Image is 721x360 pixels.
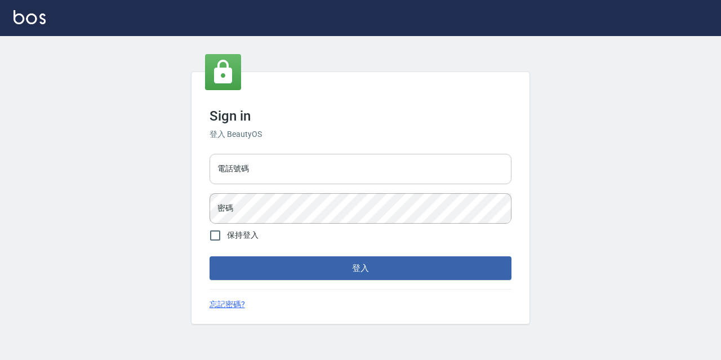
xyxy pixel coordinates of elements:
[14,10,46,24] img: Logo
[210,299,245,310] a: 忘記密碼?
[210,128,511,140] h6: 登入 BeautyOS
[210,108,511,124] h3: Sign in
[227,229,259,241] span: 保持登入
[210,256,511,280] button: 登入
